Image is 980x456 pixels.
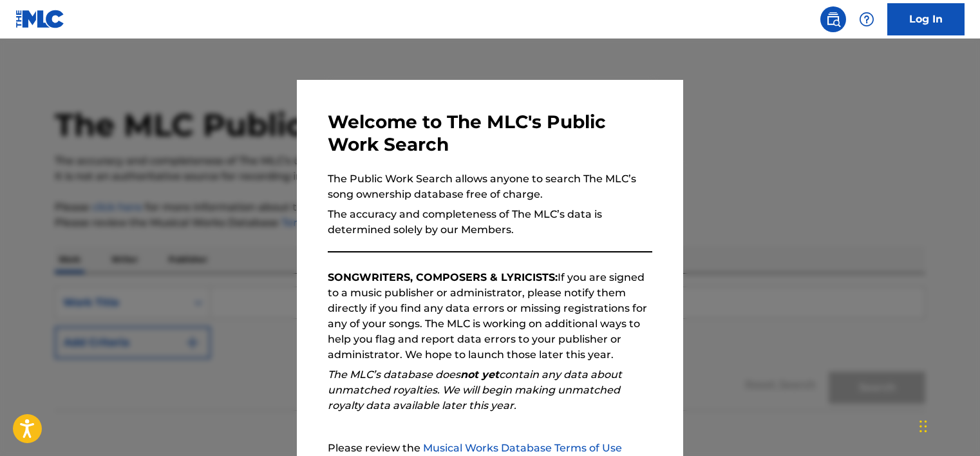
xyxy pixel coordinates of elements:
a: Log In [887,3,965,35]
em: The MLC’s database does contain any data about unmatched royalties. We will begin making unmatche... [328,368,622,412]
strong: not yet [460,368,499,381]
div: Drag [919,407,927,446]
h3: Welcome to The MLC's Public Work Search [328,111,652,156]
p: The Public Work Search allows anyone to search The MLC’s song ownership database free of charge. [328,171,652,202]
strong: SONGWRITERS, COMPOSERS & LYRICISTS: [328,271,558,283]
p: Please review the [328,441,652,456]
a: Public Search [820,6,846,32]
img: search [825,12,841,27]
p: If you are signed to a music publisher or administrator, please notify them directly if you find ... [328,270,652,363]
div: Help [854,6,880,32]
iframe: Chat Widget [916,394,980,456]
img: MLC Logo [15,10,65,28]
p: The accuracy and completeness of The MLC’s data is determined solely by our Members. [328,207,652,238]
img: help [859,12,874,27]
a: Musical Works Database Terms of Use [423,442,622,454]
